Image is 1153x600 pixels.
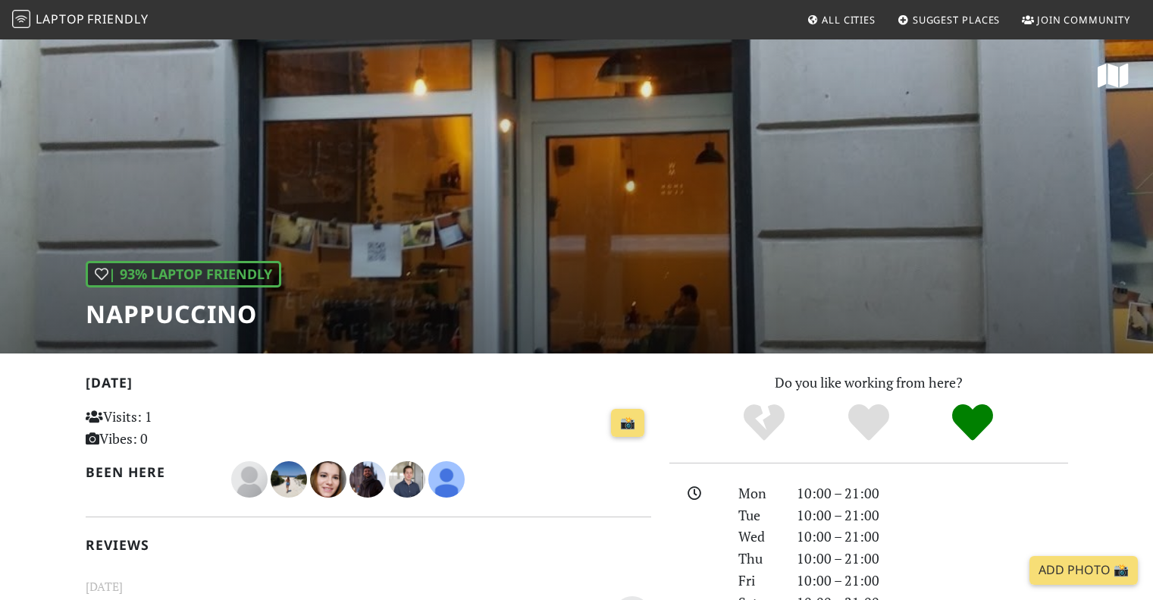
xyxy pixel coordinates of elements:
[788,570,1077,592] div: 10:00 – 21:00
[891,6,1007,33] a: Suggest Places
[86,261,281,287] div: | 93% Laptop Friendly
[310,461,346,498] img: 1411-neus.jpg
[920,402,1025,444] div: Definitely!
[788,526,1077,548] div: 10:00 – 21:00
[428,461,465,498] img: 824-celina.jpg
[389,469,428,487] span: Victor Piella
[669,372,1068,394] p: Do you like working from here?
[86,406,262,450] p: Visits: 1 Vibes: 0
[1037,13,1130,27] span: Join Community
[86,537,651,553] h2: Reviews
[310,469,349,487] span: Neus agüera valls
[801,6,882,33] a: All Cities
[788,482,1077,504] div: 10:00 – 21:00
[428,469,465,487] span: celina lipinska
[729,570,787,592] div: Fri
[87,11,148,27] span: Friendly
[788,548,1077,570] div: 10:00 – 21:00
[12,7,149,33] a: LaptopFriendly LaptopFriendly
[36,11,85,27] span: Laptop
[729,548,787,570] div: Thu
[822,13,876,27] span: All Cities
[12,10,30,28] img: LaptopFriendly
[816,402,921,444] div: Yes
[86,375,651,397] h2: [DATE]
[86,464,214,480] h2: Been here
[729,482,787,504] div: Mon
[271,469,310,487] span: Wiktoria Leśniewska
[788,504,1077,526] div: 10:00 – 21:00
[712,402,816,444] div: No
[349,469,389,487] span: Matt Young
[611,409,644,438] a: 📸
[271,461,307,498] img: 1550-wiktoria.jpg
[1029,556,1138,585] a: Add Photo 📸
[1016,6,1136,33] a: Join Community
[729,526,787,548] div: Wed
[389,461,425,498] img: 1078-victor.jpg
[913,13,1001,27] span: Suggest Places
[349,461,386,498] img: 1318-matt.jpg
[86,300,281,328] h1: Nappuccino
[77,577,660,596] small: [DATE]
[729,504,787,526] div: Tue
[231,461,268,498] img: blank-535327c66bd565773addf3077783bbfce4b00ec00e9fd257753287c682c7fa38.png
[231,469,271,487] span: Vašek Rosocha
